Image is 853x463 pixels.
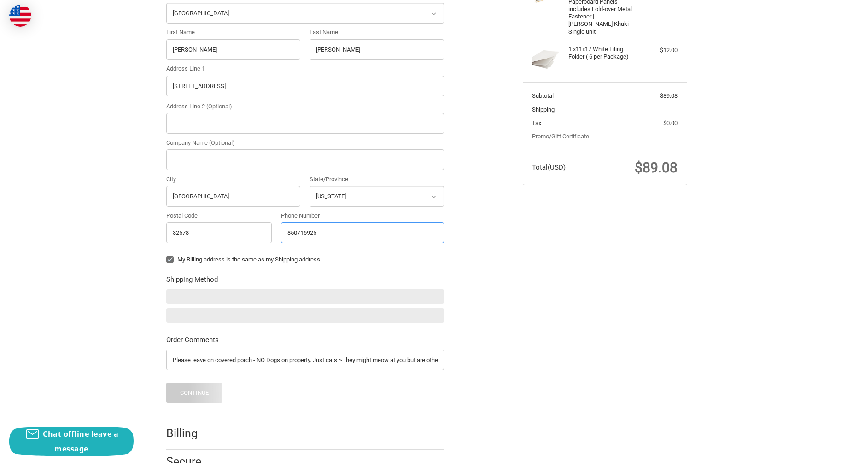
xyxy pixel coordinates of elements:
legend: Shipping Method [166,274,218,289]
label: Last Name [310,28,444,37]
span: Chat offline leave a message [43,429,118,454]
span: Total (USD) [532,163,566,172]
span: $89.08 [660,92,678,99]
label: First Name [166,28,301,37]
h4: 1 x 11x17 White Filing Folder ( 6 per Package) [568,46,639,61]
label: Company Name [166,138,444,148]
small: (Optional) [206,103,232,110]
label: Phone Number [281,211,444,220]
small: (Optional) [209,139,235,146]
a: Promo/Gift Certificate [532,133,589,140]
span: $89.08 [635,160,678,176]
legend: Order Comments [166,335,219,350]
span: Subtotal [532,92,554,99]
button: Continue [166,383,223,403]
button: Chat offline leave a message [9,427,134,456]
h2: Billing [166,426,220,440]
div: $12.00 [641,46,678,55]
label: City [166,175,301,184]
label: State/Province [310,175,444,184]
span: Tax [532,119,541,126]
img: duty and tax information for United States [9,5,31,27]
label: Address Line 1 [166,64,444,73]
label: Address Line 2 [166,102,444,111]
label: Postal Code [166,211,272,220]
label: My Billing address is the same as my Shipping address [166,256,444,263]
span: $0.00 [663,119,678,126]
span: -- [674,106,678,113]
span: Shipping [532,106,555,113]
